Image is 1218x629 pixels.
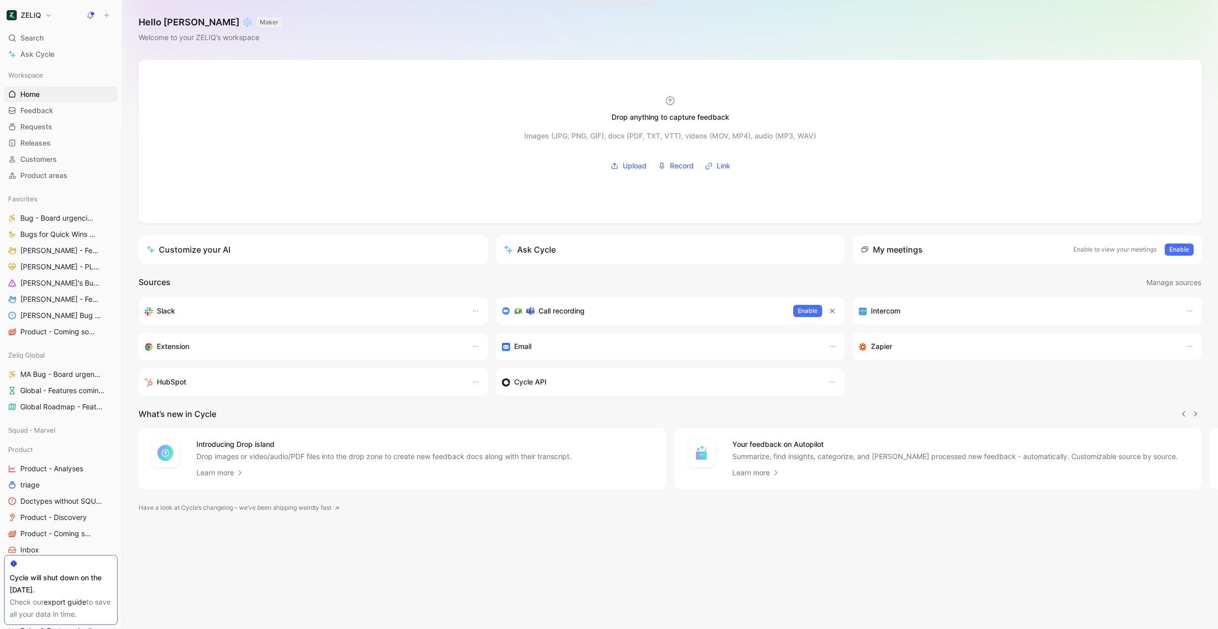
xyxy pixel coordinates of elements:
[654,158,697,173] button: Record
[871,305,900,317] h3: Intercom
[20,32,44,44] span: Search
[196,467,244,479] a: Learn more
[4,275,118,291] a: [PERSON_NAME]'s Bug - Board urgencies
[4,67,118,83] div: Workspace
[4,324,118,339] a: Product - Coming soon
[4,477,118,493] a: triage
[4,135,118,151] a: Releases
[502,376,819,388] div: Sync customers & send feedback from custom sources. Get inspired by our favorite use case
[7,10,17,20] img: ZELIQ
[4,494,118,509] a: Doctypes without SQUAD
[1165,243,1194,256] button: Enable
[623,160,647,172] span: Upload
[145,305,461,317] div: Sync your customers, send feedback and get updates in Slack
[147,243,230,256] div: Customize your AI
[732,467,780,479] a: Learn more
[20,386,105,396] span: Global - Features coming soon
[10,572,112,596] div: Cycle will shut down on the [DATE].
[502,340,819,353] div: Forward emails to your feedback inbox
[1169,244,1189,255] span: Enable
[514,340,531,353] h3: Email
[145,340,461,353] div: Capture feedback from anywhere on the web
[1073,244,1157,255] p: Enable to view your meetings
[607,158,650,173] button: Upload
[8,425,55,435] span: Squad - Marvel
[859,305,1175,317] div: Sync your customers, send feedback and get updates in Intercom
[8,194,38,204] span: Favorites
[732,451,1178,462] p: Summarize, find insights, categorize, and [PERSON_NAME] processed new feedback - automatically. C...
[20,327,97,337] span: Product - Coming soon
[4,347,118,363] div: Zeliq Global
[4,510,118,525] a: Product - Discovery
[717,160,730,172] span: Link
[4,152,118,167] a: Customers
[859,340,1175,353] div: Capture feedback from thousands of sources with Zapier (survey results, recordings, sheets, etc).
[4,227,118,242] a: Bugs for Quick Wins days
[4,103,118,118] a: Feedback
[4,347,118,414] div: Zeliq GlobalMA Bug - Board urgenciesGlobal - Features coming soonGlobal Roadmap - Features
[20,229,98,240] span: Bugs for Quick Wins days
[4,383,118,398] a: Global - Features coming soon
[196,451,571,462] p: Drop images or video/audio/PDF files into the drop zone to create new feedback docs along with th...
[20,122,52,132] span: Requests
[670,160,694,172] span: Record
[4,30,118,46] div: Search
[4,542,118,557] a: Inbox
[20,310,103,321] span: [PERSON_NAME] Bug - Board urgencies
[4,87,118,102] a: Home
[8,444,33,455] span: Product
[4,308,118,323] a: [PERSON_NAME] Bug - Board urgencies
[612,111,729,123] div: Drop anything to capture feedback
[861,243,923,256] div: My meetings
[4,243,118,258] a: [PERSON_NAME] - Feedback customers
[524,130,816,142] div: Images (JPG, PNG, GIF), docs (PDF, TXT, VTT), videos (MOV, MP4), audio (MP3, WAV)
[139,31,282,44] div: Welcome to your ZELIQ’s workspace
[139,276,171,289] h2: Sources
[10,596,112,620] div: Check our to save all your data in time.
[20,545,39,555] span: Inbox
[4,8,54,22] button: ZELIQZELIQ
[8,70,43,80] span: Workspace
[4,423,118,438] div: Squad - Marvel
[871,340,892,353] h3: Zapier
[701,158,734,173] button: Link
[257,17,282,27] button: MAKER
[20,262,101,272] span: [PERSON_NAME] - PLG feedbacks
[20,402,104,412] span: Global Roadmap - Features
[20,48,54,60] span: Ask Cycle
[798,306,818,316] span: Enable
[4,423,118,441] div: Squad - Marvel
[20,246,103,256] span: [PERSON_NAME] - Feedback customers
[793,305,822,317] button: Enable
[196,438,571,450] h4: Introducing Drop island
[4,442,118,457] div: Product
[139,235,488,264] a: Customize your AI
[20,278,103,289] span: [PERSON_NAME]'s Bug - Board urgencies
[732,438,1178,450] h4: Your feedback on Autopilot
[20,480,40,490] span: triage
[157,340,189,353] h3: Extension
[139,503,340,513] a: Have a look at Cycle’s changelog – we’ve been shipping weirdly fast
[20,496,104,506] span: Doctypes without SQUAD
[4,119,118,134] a: Requests
[4,211,118,226] a: Bug - Board urgencies
[4,259,118,274] a: [PERSON_NAME] - PLG feedbacks
[139,408,216,420] h2: What’s new in Cycle
[1146,276,1201,289] span: Manage sources
[157,305,175,317] h3: Slack
[4,47,118,62] a: Ask Cycle
[20,464,83,474] span: Product - Analyses
[4,367,118,382] a: MA Bug - Board urgencies
[20,213,97,224] span: Bug - Board urgencies
[20,512,87,522] span: Product - Discovery
[20,106,53,116] span: Feedback
[20,154,57,164] span: Customers
[4,168,118,183] a: Product areas
[139,16,282,28] h1: Hello [PERSON_NAME] ❄️
[44,598,86,606] a: export guide
[20,529,92,539] span: Product - Coming soon
[496,235,845,264] button: Ask Cycle
[157,376,186,388] h3: HubSpot
[20,170,67,181] span: Product areas
[20,369,104,379] span: MA Bug - Board urgencies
